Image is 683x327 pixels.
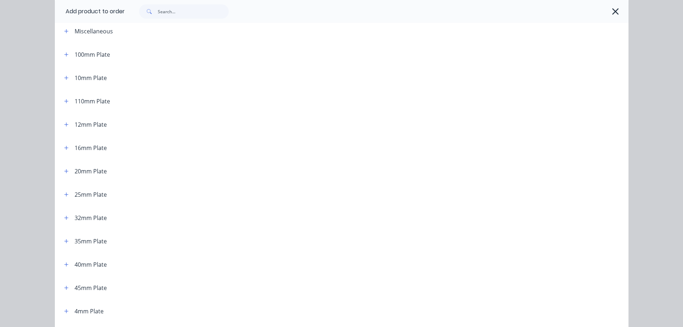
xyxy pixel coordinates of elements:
[75,97,110,106] div: 110mm Plate
[75,74,107,82] div: 10mm Plate
[75,144,107,152] div: 16mm Plate
[75,284,107,292] div: 45mm Plate
[75,120,107,129] div: 12mm Plate
[75,307,104,316] div: 4mm Plate
[75,260,107,269] div: 40mm Plate
[75,167,107,176] div: 20mm Plate
[75,50,110,59] div: 100mm Plate
[75,214,107,222] div: 32mm Plate
[75,27,113,36] div: Miscellaneous
[75,237,107,246] div: 35mm Plate
[158,4,229,19] input: Search...
[75,190,107,199] div: 25mm Plate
